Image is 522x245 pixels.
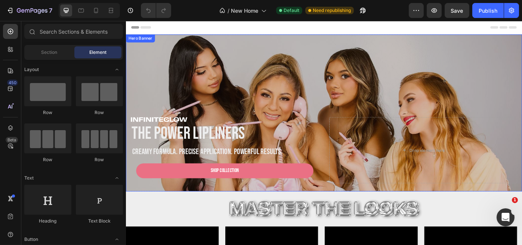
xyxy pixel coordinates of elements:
span: 1 [512,197,518,203]
span: / [228,7,229,15]
span: Layout [24,66,39,73]
iframe: Intercom live chat [497,208,515,226]
button: Publish [472,3,504,18]
div: Row [76,109,123,116]
button: 7 [3,3,56,18]
span: Save [451,7,463,14]
span: Need republishing [313,7,351,14]
span: Section [41,49,58,56]
span: Element [89,49,106,56]
span: Toggle open [111,64,123,76]
span: Text [24,175,34,181]
div: Row [24,156,71,163]
div: Text Block [76,218,123,224]
iframe: Design area [126,21,522,245]
span: New Home [231,7,258,15]
button: Save [445,3,469,18]
div: Publish [479,7,497,15]
span: Toggle open [111,172,123,184]
div: Row [24,109,71,116]
div: 450 [7,80,18,86]
img: Makeup Artist Makeup Supplies [112,200,336,225]
div: Drop element here [321,144,361,150]
div: Undo/Redo [141,3,171,18]
p: 7 [49,6,52,15]
input: Search Sections & Elements [24,24,123,39]
div: Heading [24,218,71,224]
div: Row [76,156,123,163]
span: Button [24,236,38,243]
div: Beta [6,137,18,143]
span: Default [284,7,299,14]
div: Hero Banner [1,16,31,23]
